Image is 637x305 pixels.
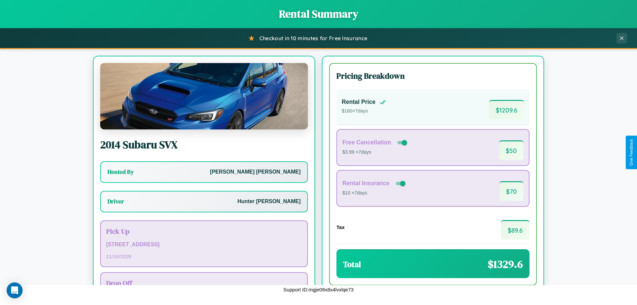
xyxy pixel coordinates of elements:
[342,139,391,146] h4: Free Cancellation
[342,107,386,115] p: $ 160 × 7 days
[7,7,630,21] h1: Rental Summary
[106,252,302,261] p: 11 / 18 / 2026
[499,181,524,201] span: $ 70
[343,259,361,270] h3: Total
[7,282,23,298] div: Open Intercom Messenger
[336,70,530,81] h3: Pricing Breakdown
[499,140,524,160] span: $ 50
[107,197,124,205] h3: Driver
[342,189,407,197] p: $10 × 7 days
[342,99,376,106] h4: Rental Price
[259,35,367,41] span: Checkout in 10 minutes for Free Insurance
[629,139,634,166] div: Give Feedback
[238,197,301,206] p: Hunter [PERSON_NAME]
[210,167,301,177] p: [PERSON_NAME] [PERSON_NAME]
[106,240,302,250] p: [STREET_ADDRESS]
[100,137,308,152] h2: 2014 Subaru SVX
[342,180,389,187] h4: Rental Insurance
[106,226,302,236] h3: Pick Up
[336,224,345,230] h4: Tax
[107,168,134,176] h3: Hosted By
[488,257,523,271] span: $ 1329.6
[283,285,354,294] p: Support ID: mgje09x8x4lvxlqe73
[100,63,308,129] img: Subaru SVX
[342,148,408,157] p: $3.99 × 7 days
[106,278,302,288] h3: Drop Off
[501,220,530,240] span: $ 89.6
[489,100,524,119] span: $ 1209.6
